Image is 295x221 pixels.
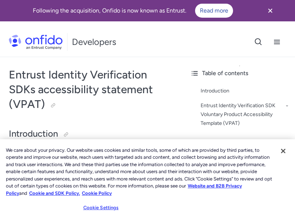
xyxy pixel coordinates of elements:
h1: Developers [72,36,116,48]
a: Introduction [201,87,289,95]
button: Open search button [249,33,268,51]
button: Close banner [257,1,284,20]
h1: Entrust Identity Verification SDKs accessibility statement (VPAT) [9,67,176,112]
a: Cookie Policy [82,190,112,196]
svg: Open navigation menu button [273,38,281,46]
h2: Introduction [9,128,176,140]
button: Cookie Settings [78,200,124,215]
a: Entrust Identity Verification SDK Voluntary Product Accessibility Template (VPAT) [201,101,289,128]
a: Read more [195,4,233,18]
a: Cookie and SDK Policy. [29,190,80,196]
div: We care about your privacy. Our website uses cookies and similar tools, some of which are provide... [6,147,274,197]
button: Open navigation menu button [268,33,286,51]
a: More information about our cookie policy., opens in a new tab [6,183,242,196]
svg: Open search button [254,38,263,46]
button: Close [275,143,291,159]
div: Table of contents [190,69,289,78]
img: Onfido Logo [9,35,63,49]
svg: Close banner [266,6,275,15]
div: Following the acquisition, Onfido is now known as Entrust. [9,4,257,18]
